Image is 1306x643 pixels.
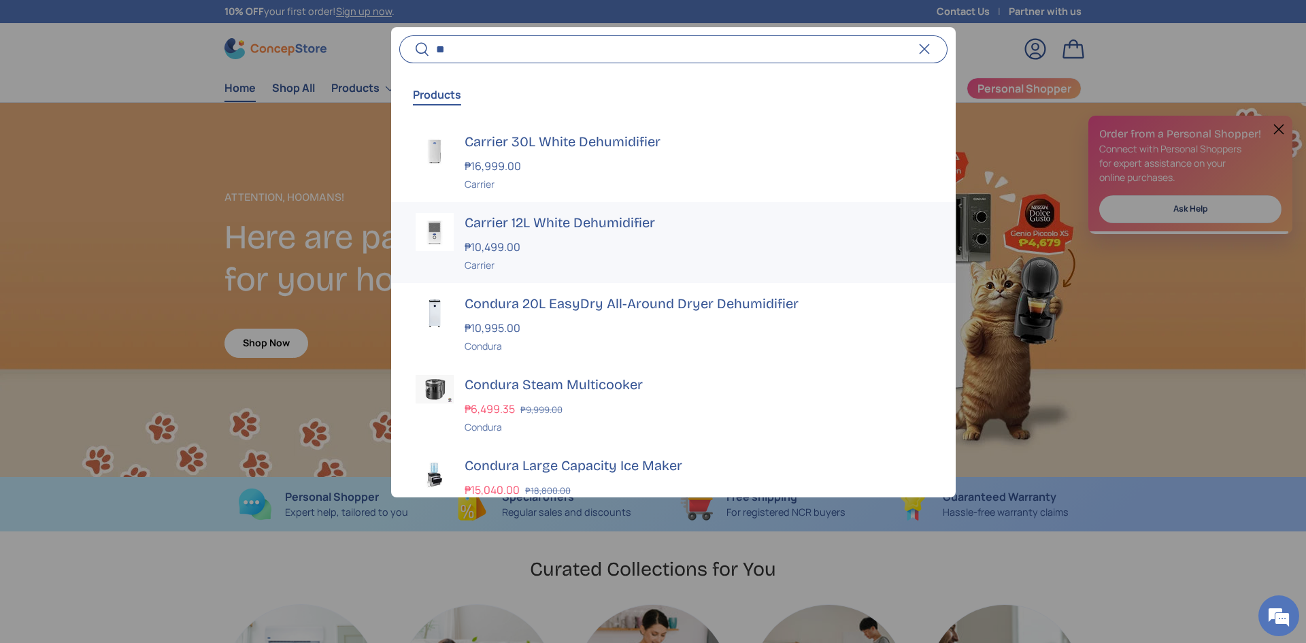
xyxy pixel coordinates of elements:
h3: Condura Steam Multicooker [465,375,931,394]
strong: ₱15,040.00 [465,482,523,497]
strong: ₱6,499.35 [465,401,518,416]
a: carrier-dehumidifier-30-liter-full-view-concepstore Carrier 30L White Dehumidifier ₱16,999.00 Car... [391,121,956,202]
div: Carrier [465,177,931,191]
a: condura-easy-dry-dehumidifier-full-view-concepstore.ph Condura 20L EasyDry All-Around Dryer Dehum... [391,283,956,364]
div: Condura [465,420,931,434]
s: ₱9,999.00 [520,403,563,416]
img: carrier-dehumidifier-30-liter-full-view-concepstore [416,132,454,170]
a: Condura Large Capacity Ice Maker ₱15,040.00 ₱18,800.00 Condura [391,445,956,526]
h3: Carrier 12L White Dehumidifier [465,213,931,232]
a: carrier-dehumidifier-12-liter-full-view-concepstore Carrier 12L White Dehumidifier ₱10,499.00 Car... [391,202,956,283]
img: condura-steam-multicooker-full-side-view-with-icc-sticker-concepstore [416,375,454,403]
h3: Condura 20L EasyDry All-Around Dryer Dehumidifier [465,294,931,313]
img: carrier-dehumidifier-12-liter-full-view-concepstore [416,213,454,251]
button: Products [413,79,461,110]
strong: ₱10,499.00 [465,240,524,254]
strong: ₱16,999.00 [465,159,524,174]
a: condura-steam-multicooker-full-side-view-with-icc-sticker-concepstore Condura Steam Multicooker ₱... [391,364,956,445]
div: Carrier [465,258,931,272]
div: Condura [465,339,931,353]
h3: Condura Large Capacity Ice Maker [465,456,931,475]
h3: Carrier 30L White Dehumidifier [465,132,931,151]
s: ₱18,800.00 [525,484,571,497]
strong: ₱10,995.00 [465,320,524,335]
img: condura-easy-dry-dehumidifier-full-view-concepstore.ph [416,294,454,332]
